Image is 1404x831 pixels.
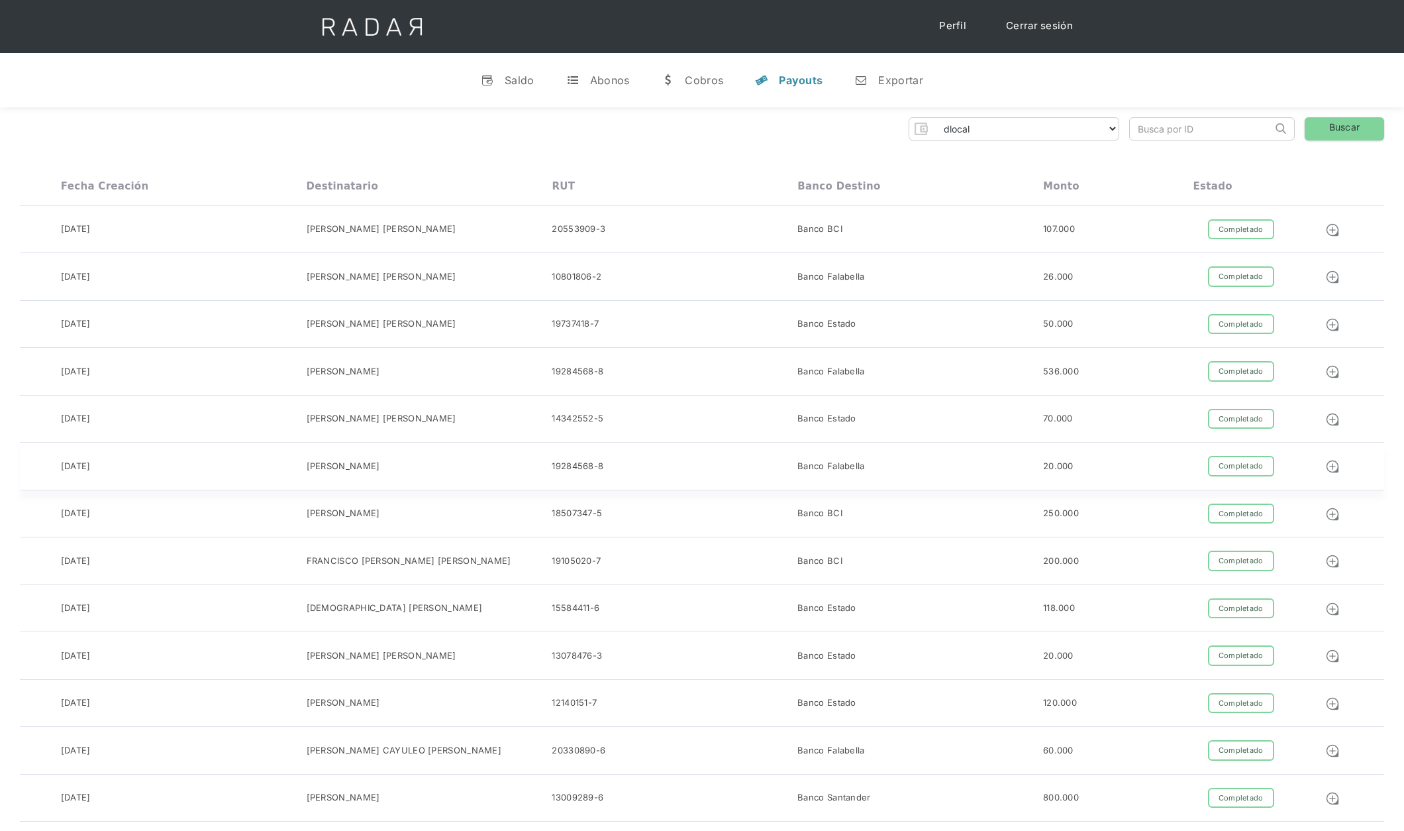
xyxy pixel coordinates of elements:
div: Banco Falabella [797,744,865,757]
div: Cobros [685,74,723,87]
div: Completado [1208,314,1274,335]
div: 20330890-6 [552,744,605,757]
div: [DATE] [61,223,91,236]
div: Banco Santander [797,791,871,804]
div: 15584411-6 [552,602,599,615]
div: 10801806-2 [552,270,601,284]
img: Detalle [1325,270,1340,284]
div: Banco Estado [797,602,856,615]
div: 800.000 [1043,791,1079,804]
div: Fecha creación [61,180,149,192]
div: 250.000 [1043,507,1079,520]
div: t [566,74,579,87]
img: Detalle [1325,791,1340,806]
div: [DATE] [61,696,91,710]
div: [DATE] [61,365,91,378]
div: Completado [1208,788,1274,808]
div: 19105020-7 [552,555,601,568]
div: v [481,74,494,87]
div: 50.000 [1043,317,1074,331]
img: Detalle [1325,649,1340,663]
img: Detalle [1325,317,1340,332]
div: [DATE] [61,270,91,284]
div: Completado [1208,740,1274,761]
div: n [854,74,868,87]
div: Banco Falabella [797,365,865,378]
div: Completado [1208,598,1274,619]
div: 20553909-3 [552,223,605,236]
div: Abonos [590,74,630,87]
div: 60.000 [1043,744,1074,757]
div: Completado [1208,504,1274,524]
div: 20.000 [1043,460,1074,473]
div: 118.000 [1043,602,1075,615]
div: [PERSON_NAME] [307,791,380,804]
img: Detalle [1325,412,1340,427]
div: 20.000 [1043,649,1074,663]
div: [PERSON_NAME] [PERSON_NAME] [307,223,456,236]
div: [DATE] [61,507,91,520]
div: Banco BCI [797,507,842,520]
img: Detalle [1325,554,1340,569]
img: Detalle [1325,364,1340,379]
div: Estado [1193,180,1232,192]
div: Banco BCI [797,555,842,568]
div: Completado [1208,551,1274,571]
div: Payouts [779,74,823,87]
div: 13009289-6 [552,791,603,804]
div: [PERSON_NAME] [PERSON_NAME] [307,270,456,284]
div: Destinatario [307,180,378,192]
div: Banco Falabella [797,270,865,284]
div: Completado [1208,645,1274,666]
img: Detalle [1325,507,1340,522]
div: [DATE] [61,317,91,331]
a: Buscar [1305,117,1384,140]
div: 19737418-7 [552,317,599,331]
div: 536.000 [1043,365,1079,378]
div: 19284568-8 [552,365,603,378]
div: 26.000 [1043,270,1074,284]
div: 13078476-3 [552,649,602,663]
div: [PERSON_NAME] [307,507,380,520]
div: [PERSON_NAME] CAYULEO [PERSON_NAME] [307,744,502,757]
div: [DATE] [61,555,91,568]
div: [DATE] [61,649,91,663]
div: Completado [1208,409,1274,429]
div: [DEMOGRAPHIC_DATA] [PERSON_NAME] [307,602,483,615]
div: 19284568-8 [552,460,603,473]
div: Completado [1208,219,1274,240]
img: Detalle [1325,223,1340,237]
a: Perfil [926,13,979,39]
img: Detalle [1325,602,1340,616]
div: Banco Estado [797,317,856,331]
div: 120.000 [1043,696,1077,710]
img: Detalle [1325,459,1340,474]
div: 107.000 [1043,223,1075,236]
div: FRANCISCO [PERSON_NAME] [PERSON_NAME] [307,555,511,568]
div: [PERSON_NAME] [307,460,380,473]
div: 18507347-5 [552,507,602,520]
a: Cerrar sesión [993,13,1086,39]
div: Completado [1208,693,1274,714]
div: 200.000 [1043,555,1079,568]
div: Completado [1208,266,1274,287]
div: Exportar [878,74,923,87]
div: Completado [1208,456,1274,476]
div: [DATE] [61,412,91,425]
div: [DATE] [61,602,91,615]
div: y [755,74,768,87]
form: Form [909,117,1119,140]
div: [DATE] [61,460,91,473]
div: w [661,74,674,87]
div: Banco BCI [797,223,842,236]
div: RUT [552,180,575,192]
img: Detalle [1325,744,1340,758]
div: Monto [1043,180,1079,192]
div: [PERSON_NAME] [PERSON_NAME] [307,317,456,331]
div: [PERSON_NAME] [PERSON_NAME] [307,412,456,425]
div: Banco Estado [797,412,856,425]
div: Banco Estado [797,649,856,663]
div: [PERSON_NAME] [PERSON_NAME] [307,649,456,663]
div: [DATE] [61,744,91,757]
input: Busca por ID [1130,118,1272,140]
